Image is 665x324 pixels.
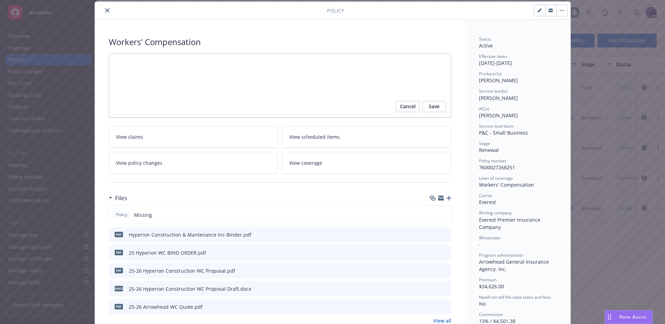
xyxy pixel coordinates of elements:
[129,231,251,238] div: Hyperion Construction & Mantenance Inc-Binder.pdf
[431,249,437,256] button: download file
[109,194,127,203] div: Files
[479,95,518,101] span: [PERSON_NAME]
[289,159,322,167] span: View coverage
[400,101,416,112] span: Cancel
[442,303,449,310] button: preview file
[431,267,437,274] button: download file
[479,312,503,317] span: Commission
[479,42,493,49] span: Active
[479,129,528,136] span: P&C - Small Business
[115,286,123,291] span: docx
[115,268,123,273] span: pdf
[129,267,235,274] div: 25-26 Hyperion Construction WC Proposal.pdf
[431,231,437,238] button: download file
[442,267,449,274] button: preview file
[429,101,440,112] span: Save
[479,36,491,42] span: Status
[479,252,523,258] span: Program administrator
[109,36,451,48] div: Workers' Compensation
[479,53,507,59] span: Effective dates
[116,159,162,167] span: View policy changes
[479,106,489,112] span: AC(s)
[479,140,490,146] span: Stage
[423,101,446,112] button: Save
[129,303,203,310] div: 25-26 Arrowhead WC Quote.pdf
[109,152,278,174] a: View policy changes
[327,7,344,14] span: Policy
[605,310,653,324] button: Nova Assist
[479,164,515,171] span: 7600027268251
[115,194,127,203] h3: Files
[479,193,493,198] span: Carrier
[442,249,449,256] button: preview file
[115,232,123,237] span: pdf
[479,300,486,307] span: No
[479,216,542,230] span: Everest Premier Insurance Company
[109,126,278,148] a: View claims
[479,235,501,241] span: Wholesaler
[479,241,481,248] span: -
[396,101,420,112] button: Cancel
[479,199,496,205] span: Everest
[479,77,518,84] span: [PERSON_NAME]
[479,112,518,119] span: [PERSON_NAME]
[115,212,128,218] span: Policy
[282,152,451,174] a: View coverage
[115,304,123,309] span: pdf
[116,133,143,140] span: View claims
[479,123,514,129] span: Service lead team
[289,133,340,140] span: View scheduled items
[282,126,451,148] a: View scheduled items
[479,53,557,67] div: [DATE] - [DATE]
[479,277,497,283] span: Premium
[479,175,513,181] span: Lines of coverage
[479,71,502,77] span: Producer(s)
[479,283,504,290] span: $34,626.00
[431,303,437,310] button: download file
[479,88,507,94] span: Service lead(s)
[605,310,614,324] div: Drag to move
[442,285,449,292] button: preview file
[479,158,506,164] span: Policy number
[479,258,550,272] span: Arrowhead General Insurance Agency, Inc.
[129,249,206,256] div: 25 Hyperion WC BIND ORDER.pdf
[129,285,251,292] div: 25-26 Hyperion Construction WC Proposal Draft.docx
[431,285,437,292] button: download file
[479,210,512,216] span: Writing company
[479,147,499,153] span: Renewal
[479,181,534,188] span: Workers' Compensation
[479,294,551,300] span: Newfront will file state taxes and fees
[134,211,152,219] span: Missing
[442,231,449,238] button: preview file
[103,6,112,15] button: close
[115,250,123,255] span: pdf
[619,314,647,320] span: Nova Assist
